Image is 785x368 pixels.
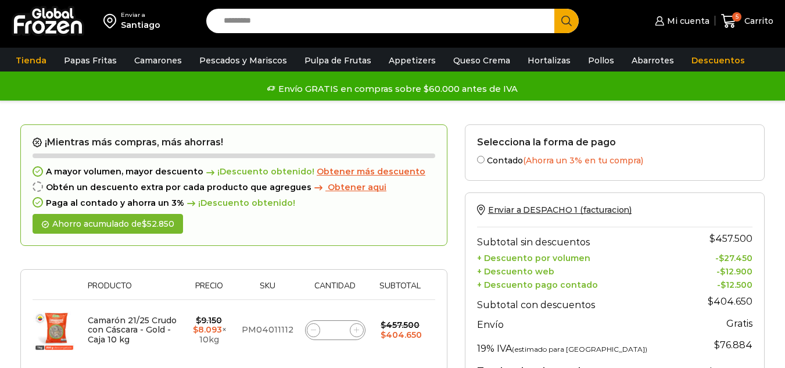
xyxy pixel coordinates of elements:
[317,167,425,177] a: Obtener más descuento
[741,15,773,27] span: Carrito
[709,233,752,244] bdi: 457.500
[142,219,174,229] bdi: 52.850
[328,182,386,192] span: Obtener aqui
[689,251,752,264] td: -
[477,251,689,264] th: + Descuento por volumen
[193,324,198,335] span: $
[371,281,429,299] th: Subtotal
[477,205,632,215] a: Enviar a DESPACHO 1 (facturacion)
[477,153,752,166] label: Contado
[182,300,236,360] td: × 10kg
[193,324,222,335] bdi: 8.093
[317,166,425,177] span: Obtener más descuento
[477,334,689,357] th: 19% IVA
[732,12,741,22] span: 5
[121,11,160,19] div: Enviar a
[721,8,773,35] a: 5 Carrito
[383,49,442,72] a: Appetizers
[488,205,632,215] span: Enviar a DESPACHO 1 (facturacion)
[726,318,752,329] strong: Gratis
[10,49,52,72] a: Tienda
[689,277,752,290] td: -
[708,296,752,307] bdi: 404.650
[196,315,201,326] span: $
[33,214,183,234] div: Ahorro acumulado de
[522,49,576,72] a: Hortalizas
[327,322,343,338] input: Product quantity
[128,49,188,72] a: Camarones
[477,290,689,313] th: Subtotal con descuentos
[719,253,752,263] bdi: 27.450
[311,183,386,192] a: Obtener aqui
[709,233,715,244] span: $
[523,155,643,166] span: (Ahorra un 3% en tu compra)
[193,49,293,72] a: Pescados y Mariscos
[721,280,726,290] span: $
[203,167,314,177] span: ¡Descuento obtenido!
[142,219,147,229] span: $
[82,281,182,299] th: Producto
[626,49,680,72] a: Abarrotes
[236,281,299,299] th: Sku
[33,183,435,192] div: Obtén un descuento extra por cada producto que agregues
[33,198,435,208] div: Paga al contado y ahorra un 3%
[33,167,435,177] div: A mayor volumen, mayor descuento
[664,15,709,27] span: Mi cuenta
[686,49,751,72] a: Descuentos
[719,253,724,263] span: $
[477,137,752,148] h2: Selecciona la forma de pago
[652,9,709,33] a: Mi cuenta
[512,345,647,353] small: (estimado para [GEOGRAPHIC_DATA])
[381,320,420,330] bdi: 457.500
[582,49,620,72] a: Pollos
[299,281,371,299] th: Cantidad
[58,49,123,72] a: Papas Fritas
[236,300,299,360] td: PM04011112
[33,137,435,148] h2: ¡Mientras más compras, más ahorras!
[381,330,422,340] bdi: 404.650
[721,280,752,290] bdi: 12.500
[714,340,752,351] span: 76.884
[477,227,689,250] th: Subtotal sin descuentos
[381,320,386,330] span: $
[477,313,689,334] th: Envío
[447,49,516,72] a: Queso Crema
[477,277,689,290] th: + Descuento pago contado
[182,281,236,299] th: Precio
[88,315,177,345] a: Camarón 21/25 Crudo con Cáscara - Gold - Caja 10 kg
[714,340,720,351] span: $
[708,296,714,307] span: $
[720,266,752,277] bdi: 12.900
[121,19,160,31] div: Santiago
[477,263,689,277] th: + Descuento web
[720,266,725,277] span: $
[554,9,579,33] button: Search button
[299,49,377,72] a: Pulpa de Frutas
[381,330,386,340] span: $
[103,11,121,31] img: address-field-icon.svg
[477,156,485,163] input: Contado(Ahorra un 3% en tu compra)
[184,198,295,208] span: ¡Descuento obtenido!
[689,263,752,277] td: -
[196,315,222,326] bdi: 9.150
